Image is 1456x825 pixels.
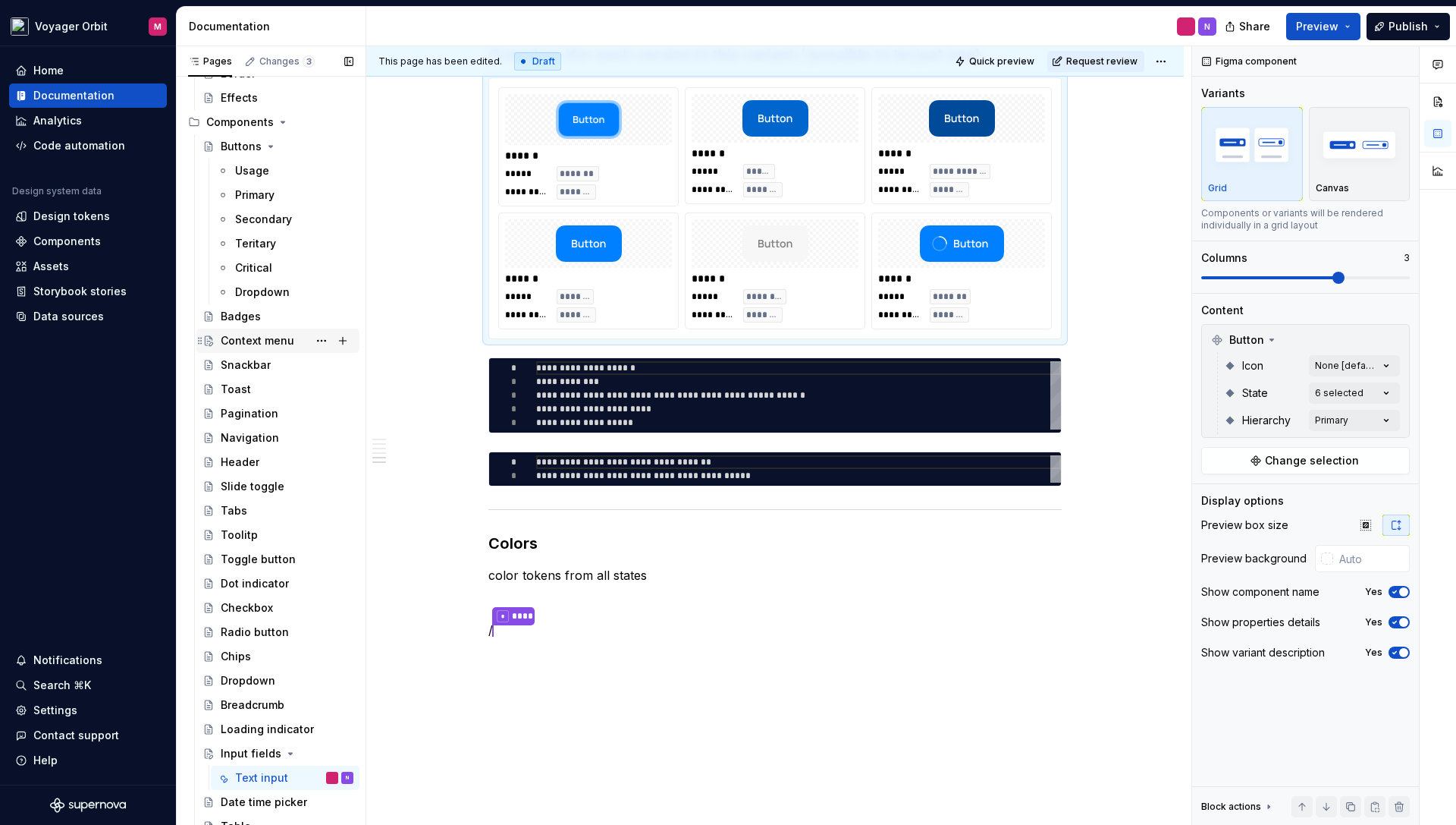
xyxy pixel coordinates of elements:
button: Change selection [1201,447,1410,474]
div: Chips [221,649,251,664]
img: placeholder [1316,117,1404,172]
div: Show variant description [1201,645,1325,660]
div: Radio button [221,625,289,640]
div: Variants [1201,86,1245,101]
a: Critical [211,256,359,280]
button: Contact support [9,723,167,748]
img: e5527c48-e7d1-4d25-8110-9641689f5e10.png [11,17,29,36]
button: 6 selected [1309,383,1400,404]
span: Icon [1242,358,1263,373]
div: Toast [221,382,251,397]
span: Quick preview [969,55,1034,68]
a: Primary [211,183,359,207]
div: None [default] [1315,360,1379,372]
div: M [154,20,162,33]
a: Loading indicator [196,717,359,742]
label: Yes [1365,586,1382,598]
div: Design tokens [33,209,110,224]
div: Display options [1201,493,1284,509]
button: Publish [1367,13,1450,40]
p: / [488,621,1062,641]
span: Hierarchy [1242,413,1291,428]
img: placeholder [1208,117,1296,172]
span: Button [1229,332,1264,348]
span: This page has been edited. [378,55,502,68]
div: N [346,770,349,786]
div: Components [206,115,274,130]
div: Toggle button [221,552,296,567]
a: Breadcrumb [196,693,359,717]
div: Settings [33,703,77,718]
a: Analytics [9,109,167,133]
a: Data sources [9,304,167,329]
button: placeholderGrid [1201,107,1303,201]
div: Notifications [33,653,102,668]
a: Badges [196,304,359,329]
a: Buttons [196,134,359,159]
div: Dot indicator [221,576,289,591]
a: Home [9,58,167,83]
div: Badges [221,309,261,324]
div: Checkbox [221,600,273,616]
div: Slide toggle [221,479,284,494]
div: Block actions [1201,796,1275,817]
a: Navigation [196,426,359,450]
div: Effects [221,90,258,105]
a: Documentation [9,83,167,108]
div: 6 selected [1315,387,1363,399]
div: Header [221,455,259,470]
span: Publish [1389,19,1428,34]
a: Supernova Logo [50,798,126,813]
span: 3 [303,55,315,68]
a: Radio button [196,620,359,644]
button: Voyager OrbitM [3,10,173,43]
div: Data sources [33,309,104,324]
label: Yes [1365,616,1382,628]
div: Breadcrumb [221,697,284,713]
a: Settings [9,698,167,723]
div: Components [182,110,359,134]
div: Secondary [235,212,292,227]
button: Preview [1286,13,1360,40]
div: Assets [33,259,69,274]
a: Toast [196,377,359,401]
button: Search ⌘K [9,673,167,697]
div: Navigation [221,430,279,446]
div: Dropdown [235,285,290,300]
a: Tabs [196,499,359,523]
div: Voyager Orbit [35,19,108,34]
div: Content [1201,303,1244,318]
div: Pages [188,55,232,68]
div: Input fields [221,746,281,761]
div: Buttons [221,139,262,154]
div: Code automation [33,138,125,153]
a: Dot indicator [196,572,359,596]
span: Request review [1066,55,1137,68]
div: Storybook stories [33,284,127,299]
div: Tabs [221,503,247,518]
div: Show component name [1201,584,1319,600]
a: Effects [196,86,359,110]
div: Components or variants will be rendered individually in a grid layout [1201,207,1410,231]
a: Input fields [196,742,359,766]
label: Yes [1365,647,1382,659]
div: Toolitp [221,527,258,543]
button: Primary [1309,410,1400,431]
a: Snackbar [196,353,359,377]
div: Loading indicator [221,722,314,737]
button: Notifications [9,648,167,672]
span: Share [1239,19,1270,34]
div: Context menu [221,333,294,348]
p: color tokens from all states [488,566,1062,584]
a: Chips [196,644,359,669]
div: Help [33,753,58,768]
button: Share [1217,13,1280,40]
div: N [1204,20,1210,33]
span: State [1242,386,1268,401]
button: None [default] [1309,355,1400,376]
button: Request review [1047,51,1144,72]
p: Grid [1208,182,1227,194]
div: Show properties details [1201,615,1320,630]
div: Analytics [33,113,82,128]
div: Columns [1201,250,1247,266]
